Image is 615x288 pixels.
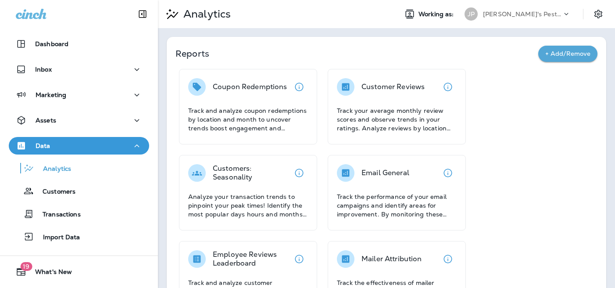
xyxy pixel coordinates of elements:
[175,47,538,60] p: Reports
[188,192,308,219] p: Analyze your transaction trends to pinpoint your peak times! Identify the most popular days hours...
[9,112,149,129] button: Assets
[439,250,457,268] button: View details
[130,5,155,23] button: Collapse Sidebar
[9,227,149,246] button: Import Data
[483,11,562,18] p: [PERSON_NAME]'s Pest Control - [GEOGRAPHIC_DATA]
[35,66,52,73] p: Inbox
[361,169,409,177] p: Email General
[188,106,308,133] p: Track and analyze coupon redemptions by location and month to uncover trends boost engagement and...
[36,117,56,124] p: Assets
[290,164,308,182] button: View details
[9,137,149,155] button: Data
[9,205,149,223] button: Transactions
[34,188,75,196] p: Customers
[9,159,149,177] button: Analytics
[418,11,456,18] span: Working as:
[180,7,231,21] p: Analytics
[9,263,149,281] button: 19What's New
[439,78,457,96] button: View details
[538,46,597,62] button: + Add/Remove
[9,35,149,53] button: Dashboard
[213,250,290,268] p: Employee Reviews Leaderboard
[465,7,478,21] div: JP
[20,262,32,271] span: 19
[36,142,50,149] p: Data
[9,61,149,78] button: Inbox
[337,106,457,133] p: Track your average monthly review scores and observe trends in your ratings. Analyze reviews by l...
[590,6,606,22] button: Settings
[337,192,457,219] p: Track the performance of your email campaigns and identify areas for improvement. By monitoring t...
[290,250,308,268] button: View details
[361,83,425,91] p: Customer Reviews
[26,268,72,279] span: What's New
[439,164,457,182] button: View details
[361,255,422,263] p: Mailer Attribution
[9,182,149,200] button: Customers
[35,40,68,47] p: Dashboard
[213,164,290,182] p: Customers: Seasonality
[213,83,287,91] p: Coupon Redemptions
[290,78,308,96] button: View details
[36,91,66,98] p: Marketing
[9,86,149,104] button: Marketing
[34,234,80,242] p: Import Data
[34,211,81,219] p: Transactions
[34,165,71,173] p: Analytics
